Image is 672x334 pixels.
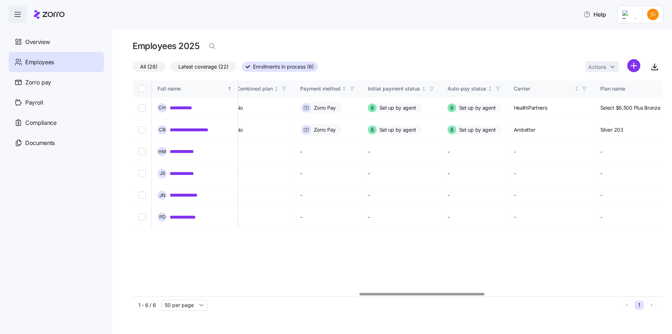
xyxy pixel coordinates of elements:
[314,126,336,133] span: Zorro Pay
[236,126,243,133] span: No
[9,32,104,52] a: Overview
[442,80,508,97] th: Auto-pay statusNot sorted
[231,80,294,97] th: Combined planNot sorted
[362,185,442,206] td: -
[588,65,606,70] span: Actions
[600,192,602,199] span: -
[622,10,637,19] img: Employer logo
[133,40,199,52] h1: Employees 2025
[379,104,416,111] span: Set up by agent
[274,86,279,91] div: Not sorted
[152,80,238,97] th: Full nameSorted ascending
[138,148,146,155] input: Select record 3
[294,185,362,206] td: -
[236,104,243,111] span: No
[294,80,362,97] th: Payment methodNot sorted
[600,214,602,221] span: -
[514,170,516,177] span: -
[600,170,602,177] span: -
[514,192,516,199] span: -
[600,104,660,111] span: Select $6,500 Plus Bronze
[159,193,165,198] span: J N
[574,86,579,91] div: Not sorted
[25,58,54,67] span: Employees
[647,300,656,310] button: Next page
[442,163,508,184] td: -
[9,133,104,153] a: Documents
[362,163,442,184] td: -
[514,214,516,221] span: -
[236,85,273,93] div: Combined plan
[442,206,508,228] td: -
[300,85,341,93] div: Payment method
[627,59,640,72] svg: add icon
[514,85,573,93] div: Carrier
[138,85,146,92] input: Select all records
[514,104,547,111] span: HealthPartners
[508,80,595,97] th: CarrierNot sorted
[448,85,486,93] div: Auto-pay status
[600,126,623,133] span: Silver 203
[294,141,362,163] td: -
[253,62,314,71] span: Enrollments in process (6)
[25,38,50,47] span: Overview
[583,10,606,19] span: Help
[578,7,612,22] button: Help
[25,98,43,107] span: Payroll
[25,118,57,127] span: Compliance
[635,300,644,310] button: 1
[25,139,55,148] span: Documents
[342,86,347,91] div: Not sorted
[138,192,146,199] input: Select record 5
[622,300,632,310] button: Previous page
[138,126,146,133] input: Select record 2
[647,9,659,20] img: be28eee7940ff7541a673135d606113e
[362,141,442,163] td: -
[362,206,442,228] td: -
[159,127,166,132] span: C B
[138,170,146,177] input: Select record 4
[514,126,535,133] span: Ambetter
[600,85,669,93] div: Plan name
[157,85,226,93] div: Full name
[9,92,104,113] a: Payroll
[294,163,362,184] td: -
[442,185,508,206] td: -
[138,302,156,309] span: 1 - 6 / 6
[159,105,166,110] span: C H
[178,62,228,71] span: Latest coverage (22)
[459,126,496,133] span: Set up by agent
[227,86,232,91] div: Sorted ascending
[9,52,104,72] a: Employees
[488,86,493,91] div: Not sorted
[140,62,157,71] span: All (28)
[514,148,516,155] span: -
[158,149,166,154] span: H M
[586,61,619,72] button: Actions
[294,206,362,228] td: -
[9,72,104,92] a: Zorro pay
[442,141,508,163] td: -
[159,215,165,219] span: P D
[160,171,165,176] span: J S
[379,126,416,133] span: Set up by agent
[25,78,51,87] span: Zorro pay
[600,148,602,155] span: -
[314,104,336,111] span: Zorro Pay
[362,80,442,97] th: Initial payment statusNot sorted
[138,214,146,221] input: Select record 6
[138,104,146,111] input: Select record 1
[9,113,104,133] a: Compliance
[368,85,420,93] div: Initial payment status
[459,104,496,111] span: Set up by agent
[421,86,426,91] div: Not sorted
